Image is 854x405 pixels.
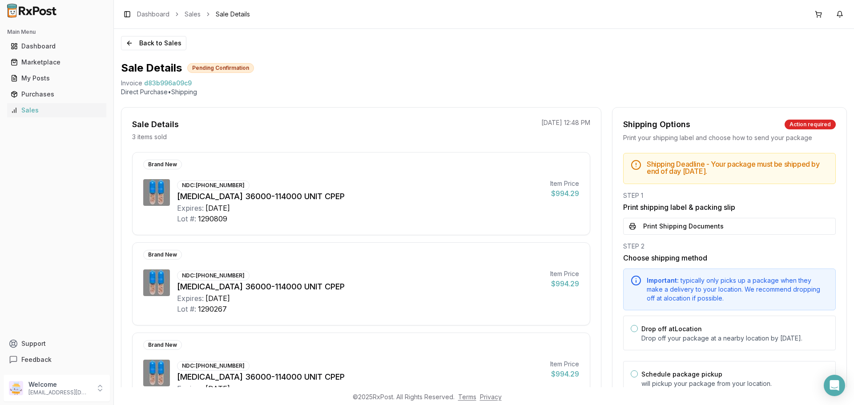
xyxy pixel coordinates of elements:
[7,38,106,54] a: Dashboard
[143,269,170,296] img: Creon 36000-114000 UNIT CPEP
[7,54,106,70] a: Marketplace
[623,133,836,142] div: Print your shipping label and choose how to send your package
[641,325,702,333] label: Drop off at Location
[121,79,142,88] div: Invoice
[198,213,227,224] div: 1290809
[647,277,679,284] span: Important:
[177,304,196,314] div: Lot #:
[458,393,476,401] a: Terms
[7,70,106,86] a: My Posts
[550,269,579,278] div: Item Price
[480,393,502,401] a: Privacy
[4,55,110,69] button: Marketplace
[177,271,250,281] div: NDC: [PHONE_NUMBER]
[177,190,543,203] div: [MEDICAL_DATA] 36000-114000 UNIT CPEP
[541,118,590,127] p: [DATE] 12:48 PM
[7,86,106,102] a: Purchases
[144,79,192,88] span: d83b996a09c9
[198,304,227,314] div: 1290267
[824,375,845,396] div: Open Intercom Messenger
[550,179,579,188] div: Item Price
[143,340,182,350] div: Brand New
[121,88,847,96] p: Direct Purchase • Shipping
[7,28,106,36] h2: Main Menu
[177,293,204,304] div: Expires:
[143,160,182,169] div: Brand New
[177,361,250,371] div: NDC: [PHONE_NUMBER]
[177,180,250,190] div: NDC: [PHONE_NUMBER]
[187,63,254,73] div: Pending Confirmation
[121,36,186,50] button: Back to Sales
[11,90,103,99] div: Purchases
[647,160,828,175] h5: Shipping Deadline - Your package must be shipped by end of day [DATE] .
[132,132,167,141] p: 3 items sold
[143,250,182,260] div: Brand New
[205,383,230,394] div: [DATE]
[550,188,579,199] div: $994.29
[205,293,230,304] div: [DATE]
[647,276,828,303] div: typically only picks up a package when they make a delivery to your location. We recommend droppi...
[177,203,204,213] div: Expires:
[137,10,169,19] a: Dashboard
[550,360,579,369] div: Item Price
[623,242,836,251] div: STEP 2
[623,253,836,263] h3: Choose shipping method
[785,120,836,129] div: Action required
[641,370,722,378] label: Schedule package pickup
[4,39,110,53] button: Dashboard
[4,4,60,18] img: RxPost Logo
[4,71,110,85] button: My Posts
[21,355,52,364] span: Feedback
[177,383,204,394] div: Expires:
[4,352,110,368] button: Feedback
[641,379,828,388] p: will pickup your package from your location.
[177,371,543,383] div: [MEDICAL_DATA] 36000-114000 UNIT CPEP
[177,281,543,293] div: [MEDICAL_DATA] 36000-114000 UNIT CPEP
[623,191,836,200] div: STEP 1
[28,389,90,396] p: [EMAIL_ADDRESS][DOMAIN_NAME]
[4,103,110,117] button: Sales
[4,336,110,352] button: Support
[28,380,90,389] p: Welcome
[641,334,828,343] p: Drop off your package at a nearby location by [DATE] .
[185,10,201,19] a: Sales
[9,381,23,395] img: User avatar
[550,369,579,379] div: $994.29
[623,118,690,131] div: Shipping Options
[132,118,179,131] div: Sale Details
[7,102,106,118] a: Sales
[205,203,230,213] div: [DATE]
[11,58,103,67] div: Marketplace
[177,213,196,224] div: Lot #:
[216,10,250,19] span: Sale Details
[11,42,103,51] div: Dashboard
[11,74,103,83] div: My Posts
[11,106,103,115] div: Sales
[623,202,836,213] h3: Print shipping label & packing slip
[121,61,182,75] h1: Sale Details
[137,10,250,19] nav: breadcrumb
[550,278,579,289] div: $994.29
[4,87,110,101] button: Purchases
[623,218,836,235] button: Print Shipping Documents
[143,179,170,206] img: Creon 36000-114000 UNIT CPEP
[143,360,170,386] img: Creon 36000-114000 UNIT CPEP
